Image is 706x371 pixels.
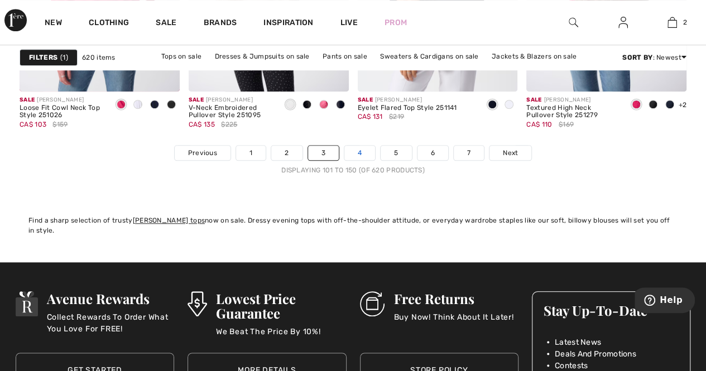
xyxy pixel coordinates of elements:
span: Previous [188,148,217,158]
strong: Filters [29,52,57,62]
span: $219 [389,112,404,122]
span: Sale [358,97,373,103]
a: 5 [381,146,411,160]
span: Next [503,148,518,158]
a: Sale [156,18,176,30]
nav: Page navigation [20,145,686,175]
h3: Avenue Rewards [47,291,175,306]
a: 2 [271,146,302,160]
div: Loose Fit Cowl Neck Top Style 251026 [20,104,104,120]
p: Buy Now! Think About It Later! [393,311,513,334]
div: Vanilla 30 [129,96,146,114]
img: Lowest Price Guarantee [188,291,206,316]
img: Free Returns [360,291,385,316]
span: 620 items [82,52,116,62]
iframe: Opens a widget where you can find more information [635,287,695,315]
div: Geranium [628,96,645,114]
h3: Lowest Price Guarantee [216,291,347,320]
div: Eyelet Flared Top Style 251141 [358,104,457,112]
div: Midnight Blue [332,96,349,114]
div: [PERSON_NAME] [20,96,104,104]
a: Sweaters & Cardigans on sale [374,49,484,64]
a: 6 [417,146,448,160]
img: search the website [569,16,578,29]
span: $225 [221,119,237,129]
div: [PERSON_NAME] [526,96,619,104]
a: Tops on sale [156,49,208,64]
div: Black [645,96,661,114]
div: [PERSON_NAME] [358,96,457,104]
div: Displaying 101 to 150 (of 620 products) [20,165,686,175]
span: Sale [526,97,541,103]
span: Latest News [555,336,601,348]
div: Vanilla 30 [501,96,517,114]
div: Geranium [113,96,129,114]
h3: Free Returns [393,291,513,306]
div: Textured High Neck Pullover Style 251279 [526,104,619,120]
div: Vanilla [282,96,299,114]
a: 7 [454,146,484,160]
span: 1 [60,52,68,62]
a: 2 [648,16,697,29]
a: New [45,18,62,30]
a: Skirts on sale [304,64,359,78]
span: CA$ 131 [358,113,383,121]
span: 2 [683,17,686,27]
img: My Info [618,16,628,29]
a: Sign In [609,16,637,30]
span: Sale [189,97,204,103]
a: Jackets & Blazers on sale [486,49,583,64]
span: Deals And Promotions [555,348,636,360]
span: $169 [559,119,574,129]
span: CA$ 110 [526,121,552,128]
strong: Sort By [622,54,652,61]
p: Collect Rewards To Order What You Love For FREE! [47,311,175,334]
span: $159 [52,119,68,129]
span: CA$ 135 [189,121,215,128]
span: CA$ 103 [20,121,46,128]
div: V-Neck Embroidered Pullover Style 251095 [189,104,273,120]
a: [PERSON_NAME] tops [133,216,205,224]
div: Midnight Blue [661,96,678,114]
div: Midnight Blue [146,96,163,114]
a: Live [340,17,358,28]
a: Brands [204,18,237,30]
div: : Newest [622,52,686,62]
a: 1 [236,146,266,160]
img: My Bag [667,16,677,29]
div: Find a sharp selection of trusty now on sale. Dressy evening tops with off-the-shoulder attitude,... [28,215,678,235]
div: [PERSON_NAME] [189,96,273,104]
div: Black [163,96,180,114]
div: Black [299,96,315,114]
h3: Stay Up-To-Date [544,303,679,317]
a: Dresses & Jumpsuits on sale [209,49,315,64]
a: Outerwear on sale [362,64,434,78]
p: We Beat The Price By 10%! [216,326,347,348]
a: Clothing [89,18,129,30]
span: Inspiration [263,18,313,30]
span: Sale [20,97,35,103]
a: Prom [385,17,407,28]
a: Previous [175,146,230,160]
div: Bubble gum [315,96,332,114]
span: +2 [678,101,686,109]
img: Avenue Rewards [16,291,38,316]
a: Next [489,146,531,160]
a: 4 [344,146,375,160]
a: 3 [308,146,339,160]
div: Midnight Blue [484,96,501,114]
a: Pants on sale [317,49,373,64]
img: 1ère Avenue [4,9,27,31]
